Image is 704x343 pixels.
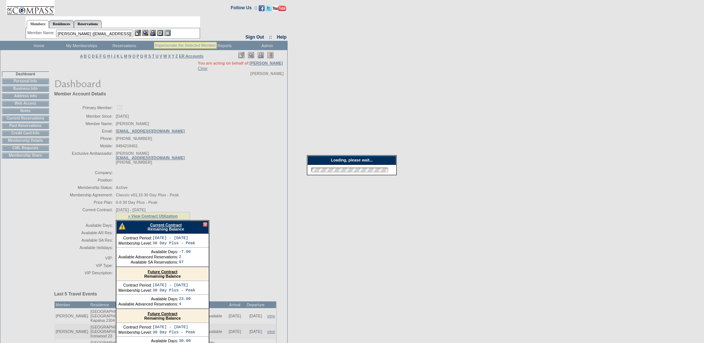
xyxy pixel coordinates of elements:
[309,166,390,173] img: loading.gif
[118,249,178,254] td: Available Days:
[153,288,195,293] td: 30 Day Plus - Peak
[119,223,125,230] img: There are insufficient days and/or tokens to cover this reservation
[142,30,148,36] img: View
[259,5,265,11] img: Become our fan on Facebook
[179,302,191,306] td: 4
[118,297,178,301] td: Available Days:
[179,297,191,301] td: 23.00
[266,5,272,11] img: Follow us on Twitter
[118,255,178,259] td: Available Advanced Reservations:
[157,30,163,36] img: Reservations
[153,236,195,240] td: [DATE] - [DATE]
[148,311,177,316] a: Future Contract
[118,288,152,293] td: Membership Level:
[150,30,156,36] img: Impersonate
[153,241,195,245] td: 30 Day Plus - Peak
[153,283,195,287] td: [DATE] - [DATE]
[245,35,264,40] a: Sign Out
[118,236,152,240] td: Contract Period:
[259,7,265,12] a: Become our fan on Facebook
[27,30,56,36] div: Member Name:
[277,35,286,40] a: Help
[179,249,191,254] td: -7.00
[231,4,257,13] td: Follow Us ::
[179,260,191,264] td: 97
[74,20,102,28] a: Reservations
[118,241,152,245] td: Membership Level:
[164,30,171,36] img: b_calculator.gif
[179,255,191,259] td: 2
[273,6,286,11] img: Subscribe to our YouTube Channel
[269,35,272,40] span: ::
[135,30,141,36] img: b_edit.gif
[117,309,209,323] div: Remaining Balance
[118,260,178,264] td: Available SA Reservations:
[118,302,178,306] td: Available Advanced Reservations:
[150,223,181,227] a: Current Contract
[27,20,49,28] a: Members
[118,339,178,343] td: Available Days:
[116,220,209,233] div: Remaining Balance
[266,7,272,12] a: Follow us on Twitter
[179,339,191,343] td: 30.00
[148,269,177,274] a: Future Contract
[118,325,152,329] td: Contract Period:
[153,325,195,329] td: [DATE] - [DATE]
[307,156,396,165] div: Loading, please wait...
[118,330,152,334] td: Membership Level:
[273,7,286,12] a: Subscribe to our YouTube Channel
[118,283,152,287] td: Contract Period:
[49,20,74,28] a: Residences
[153,330,195,334] td: 30 Day Plus - Peak
[117,267,209,281] div: Remaining Balance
